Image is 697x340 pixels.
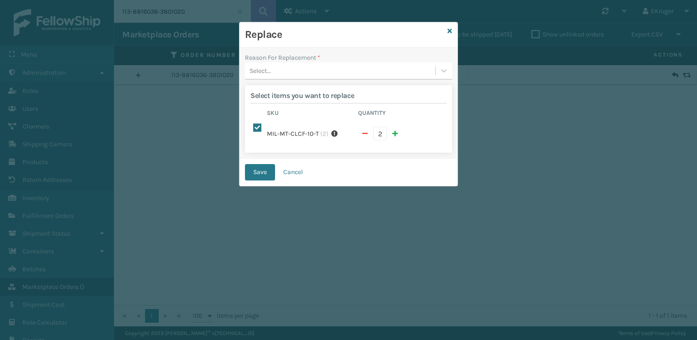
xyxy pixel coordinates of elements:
button: Save [245,164,275,180]
label: MIL-MT-CLCF-10-T [267,129,319,139]
button: Cancel [275,164,311,180]
span: ( 2 ) [320,129,328,139]
th: Sku [264,109,355,120]
th: Quantity [355,109,447,120]
label: Reason For Replacement [245,53,320,62]
h2: Select items you want to replace [250,91,447,100]
div: Select... [250,66,271,76]
h3: Replace [245,28,444,41]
